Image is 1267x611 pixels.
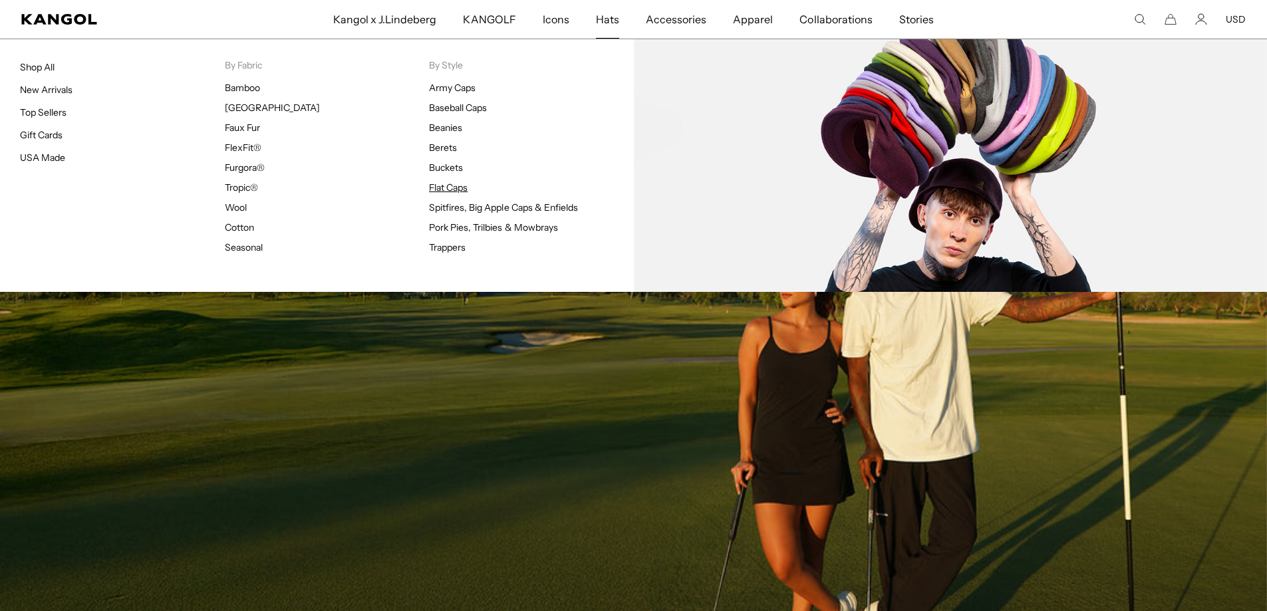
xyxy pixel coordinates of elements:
[1195,13,1207,25] a: Account
[20,152,65,164] a: USA Made
[1226,13,1246,25] button: USD
[20,106,67,118] a: Top Sellers
[225,102,320,114] a: [GEOGRAPHIC_DATA]
[429,241,466,253] a: Trappers
[225,59,430,71] p: By Fabric
[20,61,55,73] a: Shop All
[429,102,487,114] a: Baseball Caps
[1134,13,1146,25] summary: Search here
[225,162,265,174] a: Furgora®
[429,201,578,213] a: Spitfires, Big Apple Caps & Enfields
[225,241,263,253] a: Seasonal
[21,14,220,25] a: Kangol
[429,182,468,193] a: Flat Caps
[225,201,247,213] a: Wool
[20,84,72,96] a: New Arrivals
[225,142,261,154] a: FlexFit®
[429,221,558,233] a: Pork Pies, Trilbies & Mowbrays
[20,129,63,141] a: Gift Cards
[225,82,260,94] a: Bamboo
[429,162,463,174] a: Buckets
[429,142,457,154] a: Berets
[225,182,258,193] a: Tropic®
[429,82,476,94] a: Army Caps
[429,122,462,134] a: Beanies
[429,59,634,71] p: By Style
[1165,13,1177,25] button: Cart
[225,122,260,134] a: Faux Fur
[225,221,254,233] a: Cotton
